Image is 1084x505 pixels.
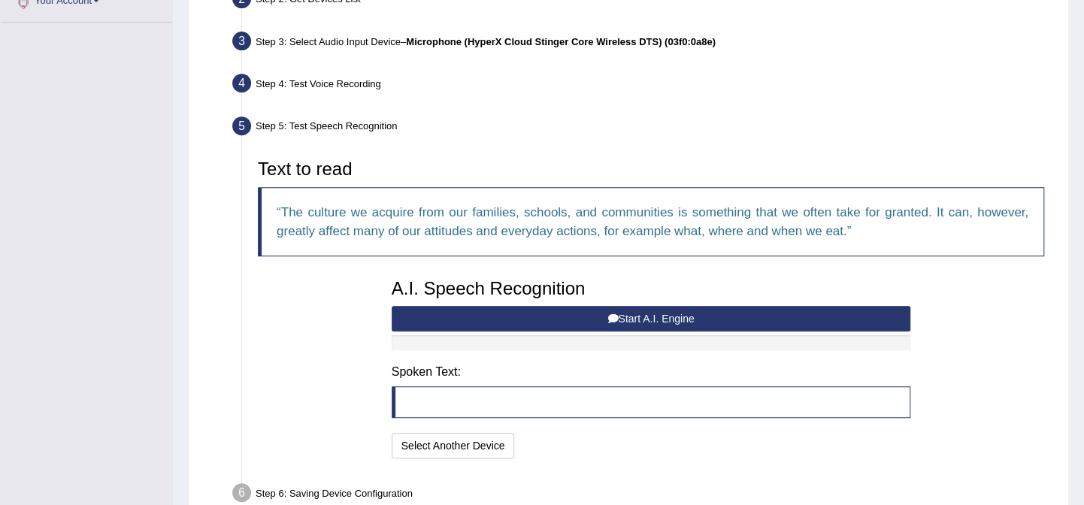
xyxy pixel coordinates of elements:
[258,159,1044,179] h3: Text to read
[401,36,716,47] span: –
[277,205,1028,238] q: The culture we acquire from our families, schools, and communities is something that we often tak...
[392,306,911,331] button: Start A.I. Engine
[392,433,515,458] button: Select Another Device
[406,36,716,47] b: Microphone (HyperX Cloud Stinger Core Wireless DTS) (03f0:0a8e)
[226,112,1061,145] div: Step 5: Test Speech Recognition
[392,279,911,298] h3: A.I. Speech Recognition
[392,365,911,379] h4: Spoken Text:
[226,27,1061,60] div: Step 3: Select Audio Input Device
[226,69,1061,102] div: Step 4: Test Voice Recording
